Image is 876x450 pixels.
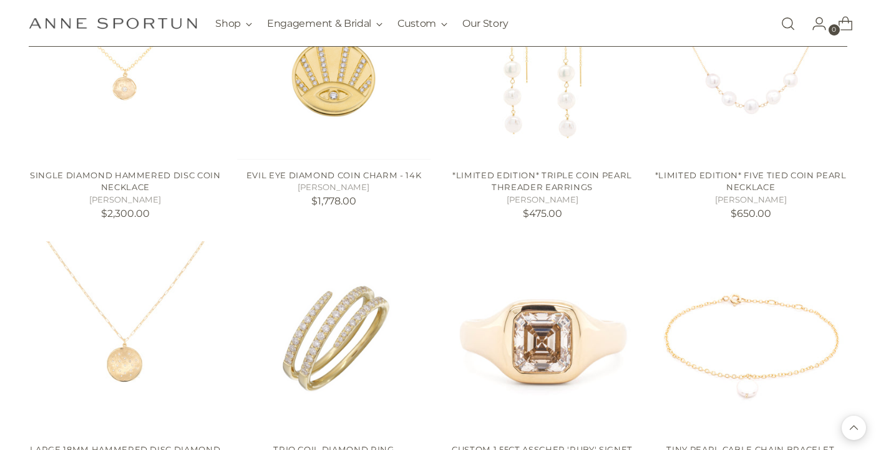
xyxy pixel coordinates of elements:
a: Open cart modal [828,11,853,36]
a: Custom 1.55ct Asscher 'Ruby' Signet Ring [446,241,639,434]
span: $650.00 [731,208,771,219]
a: *Limited Edition* Triple Coin Pearl Threader Earrings [452,170,632,193]
h5: [PERSON_NAME] [237,181,430,194]
a: Anne Sportun Fine Jewellery [29,17,197,29]
a: Single Diamond Hammered Disc Coin Necklace [30,170,221,193]
span: 0 [829,24,840,36]
h5: [PERSON_NAME] [446,194,639,206]
button: Back to top [842,416,866,440]
a: Our Story [462,10,508,37]
a: *Limited Edition* Five Tied Coin Pearl Necklace [655,170,847,193]
a: EVIL EYE DIAMOND COIN CHARM - 14k [246,170,422,180]
a: TRIO COIL DIAMOND RING [237,241,430,434]
button: Engagement & Bridal [267,10,382,37]
button: Shop [215,10,252,37]
span: $475.00 [523,208,562,219]
button: Custom [397,10,447,37]
a: Go to the account page [802,11,827,36]
a: Tiny Pearl Cable Chain Bracelet [655,241,847,434]
a: Open search modal [776,11,801,36]
h5: [PERSON_NAME] [655,194,847,206]
span: $1,778.00 [311,195,356,207]
a: Large 18mm Hammered Disc Diamond Spray Coin Necklace [29,241,221,434]
span: $2,300.00 [101,208,150,219]
h5: [PERSON_NAME] [29,194,221,206]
